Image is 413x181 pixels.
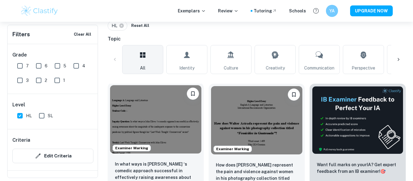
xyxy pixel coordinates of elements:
[12,137,30,144] h6: Criteria
[178,8,206,14] p: Exemplars
[224,65,238,71] span: Culture
[82,63,85,69] span: 4
[304,65,334,71] span: Communication
[218,8,239,14] p: Review
[26,63,29,69] span: 7
[130,21,151,30] button: Reset All
[48,112,53,119] span: SL
[12,101,93,108] h6: Level
[311,6,321,16] button: Help and Feedback
[108,35,406,43] h6: Topic
[108,21,127,31] div: HL
[187,88,199,100] button: Bookmark
[266,65,285,71] span: Creativity
[289,8,306,14] a: Schools
[211,86,302,154] img: English A (Lang & Lit) HL Essay IA example thumbnail: How does Walter Astrada represent the pa
[45,77,47,84] span: 2
[113,145,151,151] span: Examiner Marking
[288,89,300,101] button: Bookmark
[140,65,145,71] span: All
[12,149,93,163] button: Edit Criteria
[179,65,194,71] span: Identity
[45,63,47,69] span: 6
[317,161,398,175] p: Want full marks on your IA ? Get expert feedback from an IB examiner!
[63,63,66,69] span: 5
[329,8,336,14] h6: YA
[214,146,252,152] span: Examiner Marking
[352,65,375,71] span: Perspective
[312,86,403,154] img: Thumbnail
[20,5,59,17] img: Clastify logo
[12,30,30,39] h6: Filters
[72,30,93,39] button: Clear All
[26,112,32,119] span: HL
[112,22,120,29] span: HL
[254,8,277,14] a: Tutoring
[110,85,201,154] img: English A (Lang & Lit) HL Essay IA example thumbnail: In what ways is John Oliver ‘s comedic a
[12,51,93,59] h6: Grade
[326,5,338,17] button: YA
[350,5,393,16] button: UPGRADE NOW
[63,77,65,84] span: 1
[26,77,29,84] span: 3
[380,169,385,174] span: 🎯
